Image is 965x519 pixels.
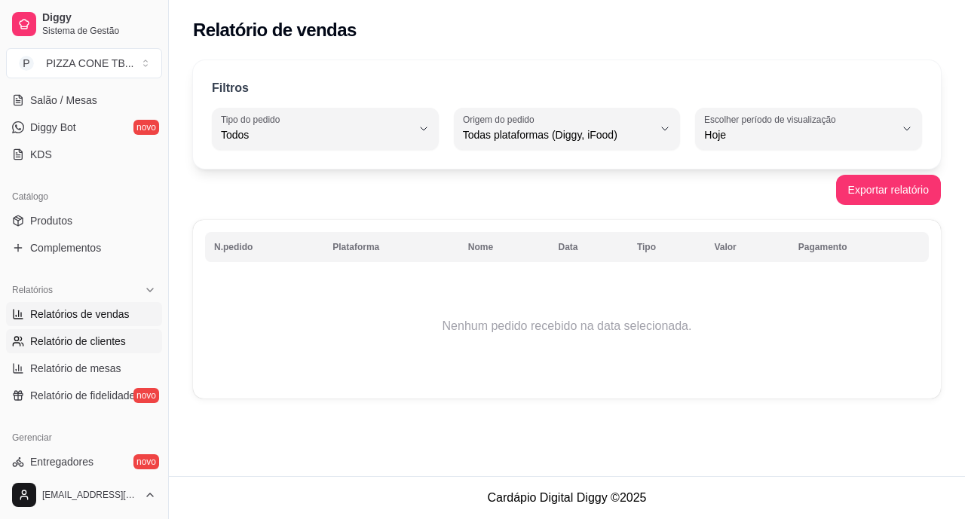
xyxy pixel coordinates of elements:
[6,88,162,112] a: Salão / Mesas
[30,93,97,108] span: Salão / Mesas
[6,6,162,42] a: DiggySistema de Gestão
[212,108,439,150] button: Tipo do pedidoTodos
[30,361,121,376] span: Relatório de mesas
[30,240,101,255] span: Complementos
[6,209,162,233] a: Produtos
[695,108,922,150] button: Escolher período de visualizaçãoHoje
[6,48,162,78] button: Select a team
[205,232,323,262] th: N.pedido
[30,120,76,135] span: Diggy Bot
[836,175,941,205] button: Exportar relatório
[550,232,628,262] th: Data
[6,142,162,166] a: KDS
[212,79,249,97] p: Filtros
[6,426,162,450] div: Gerenciar
[323,232,459,262] th: Plataforma
[19,56,34,71] span: P
[628,232,706,262] th: Tipo
[463,113,539,126] label: Origem do pedido
[6,236,162,260] a: Complementos
[169,476,965,519] footer: Cardápio Digital Diggy © 2025
[6,477,162,513] button: [EMAIL_ADDRESS][DOMAIN_NAME]
[6,185,162,209] div: Catálogo
[454,108,681,150] button: Origem do pedidoTodas plataformas (Diggy, iFood)
[704,127,895,142] span: Hoje
[205,266,929,386] td: Nenhum pedido recebido na data selecionada.
[6,383,162,408] a: Relatório de fidelidadenovo
[6,302,162,326] a: Relatórios de vendas
[46,56,133,71] div: PIZZA CONE TB ...
[30,307,130,322] span: Relatórios de vendas
[705,232,789,262] th: Valor
[30,147,52,162] span: KDS
[30,213,72,228] span: Produtos
[30,388,135,403] span: Relatório de fidelidade
[193,18,357,42] h2: Relatório de vendas
[30,454,93,469] span: Entregadores
[30,334,126,349] span: Relatório de clientes
[6,329,162,353] a: Relatório de clientes
[6,450,162,474] a: Entregadoresnovo
[221,113,285,126] label: Tipo do pedido
[42,489,138,501] span: [EMAIL_ADDRESS][DOMAIN_NAME]
[463,127,654,142] span: Todas plataformas (Diggy, iFood)
[42,11,156,25] span: Diggy
[42,25,156,37] span: Sistema de Gestão
[459,232,550,262] th: Nome
[221,127,412,142] span: Todos
[789,232,929,262] th: Pagamento
[704,113,841,126] label: Escolher período de visualização
[12,284,53,296] span: Relatórios
[6,115,162,139] a: Diggy Botnovo
[6,356,162,380] a: Relatório de mesas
